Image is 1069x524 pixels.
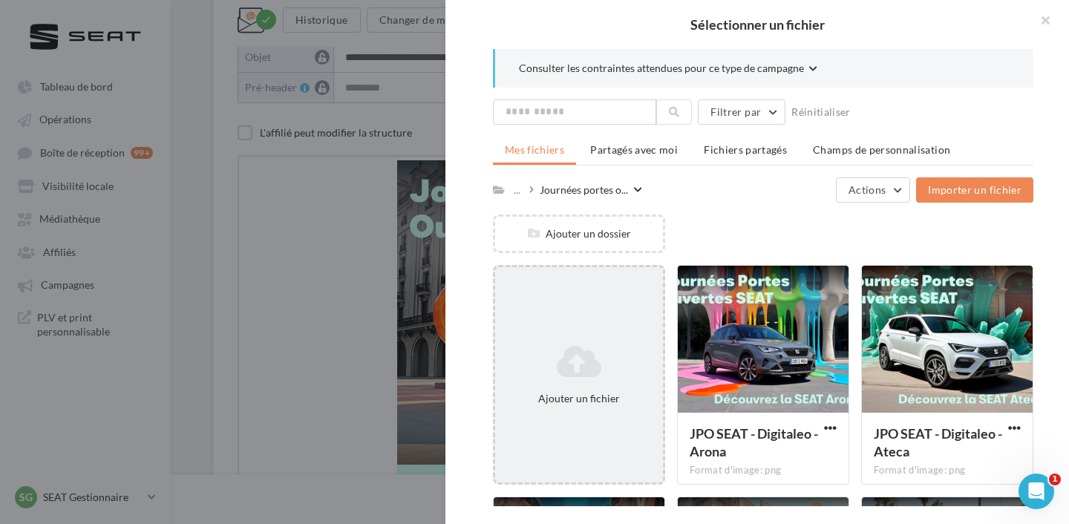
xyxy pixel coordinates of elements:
[836,177,910,203] button: Actions
[698,99,785,125] button: Filtrer par
[785,103,857,121] button: Réinitialiser
[519,61,817,79] button: Consulter les contraintes attendues pour ce type de campagne
[166,377,290,391] strong: Bonjour #firstName#
[874,464,1021,477] div: Format d'image: png
[255,403,385,415] strong: Journées Portes Ouvertes
[813,143,950,156] span: Champs de personnalisation
[928,183,1021,196] span: Importer un fichier
[447,403,502,415] strong: SEAT Leon
[166,403,555,439] span: découvrez la , sportive et compacte. Dotée de technologies intelligentes et d'un style affirmé, e...
[540,183,628,197] span: Journées portes o...
[469,18,1045,31] h2: Sélectionner un fichier
[874,425,1002,459] span: JPO SEAT - Digitaleo - Ateca
[1049,474,1061,485] span: 1
[690,425,818,459] span: JPO SEAT - Digitaleo - Arona
[495,226,663,240] div: Ajouter un dossier
[290,377,294,391] strong: ,
[849,183,886,196] span: Actions
[166,403,388,415] span: À l'occasion de nos ,
[166,450,562,474] span: Venez (re)découvrir et échanger avec nos équipes dans une ambiance détendue et chaleureuse.
[501,391,657,405] div: Ajouter un fichier
[166,485,563,497] span: Design, innovation, sensations de conduite… Venez vivre tout ce qui fait l’esprit SEAT.
[590,143,678,156] span: Partagés avec moi
[704,143,787,156] span: Fichiers partagés
[690,464,837,477] div: Format d'image: png
[166,327,543,354] span: Et si vous osiez l'extraordinaire ?
[511,180,523,200] div: ...
[257,450,330,462] strong: l’univers SEAT
[1019,474,1054,509] iframe: Intercom live chat
[158,4,604,308] img: JPO_SEAT_-_Digitaleo_-_Leon.png
[519,61,804,75] span: Consulter les contraintes attendues pour ce type de campagne
[505,143,564,156] span: Mes fichiers
[916,177,1033,203] button: Importer un fichier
